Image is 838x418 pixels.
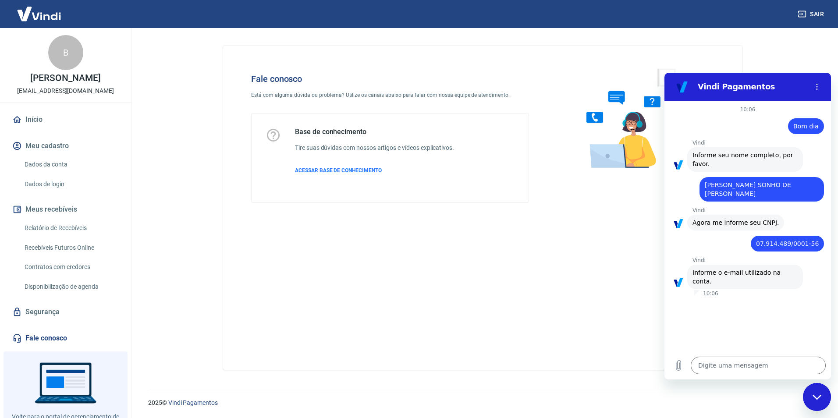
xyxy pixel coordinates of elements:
img: Fale conosco [569,60,702,177]
a: Fale conosco [11,329,121,348]
a: Segurança [11,302,121,322]
a: Relatório de Recebíveis [21,219,121,237]
button: Meu cadastro [11,136,121,156]
a: Vindi Pagamentos [168,399,218,406]
img: Vindi [11,0,67,27]
a: Recebíveis Futuros Online [21,239,121,257]
p: [EMAIL_ADDRESS][DOMAIN_NAME] [17,86,114,96]
p: [PERSON_NAME] [30,74,100,83]
iframe: Botão para abrir a janela de mensagens, conversa em andamento [803,383,831,411]
button: Meus recebíveis [11,200,121,219]
span: ACESSAR BASE DE CONHECIMENTO [295,167,382,174]
a: ACESSAR BASE DE CONHECIMENTO [295,166,454,174]
iframe: Janela de mensagens [664,73,831,379]
a: Início [11,110,121,129]
h6: Tire suas dúvidas com nossos artigos e vídeos explicativos. [295,143,454,152]
a: Contratos com credores [21,258,121,276]
a: Disponibilização de agenda [21,278,121,296]
p: Está com alguma dúvida ou problema? Utilize os canais abaixo para falar com nossa equipe de atend... [251,91,529,99]
h4: Fale conosco [251,74,529,84]
button: Sair [796,6,827,22]
a: Dados de login [21,175,121,193]
a: Dados da conta [21,156,121,174]
p: 2025 © [148,398,817,407]
div: B [48,35,83,70]
h5: Base de conhecimento [295,128,454,136]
